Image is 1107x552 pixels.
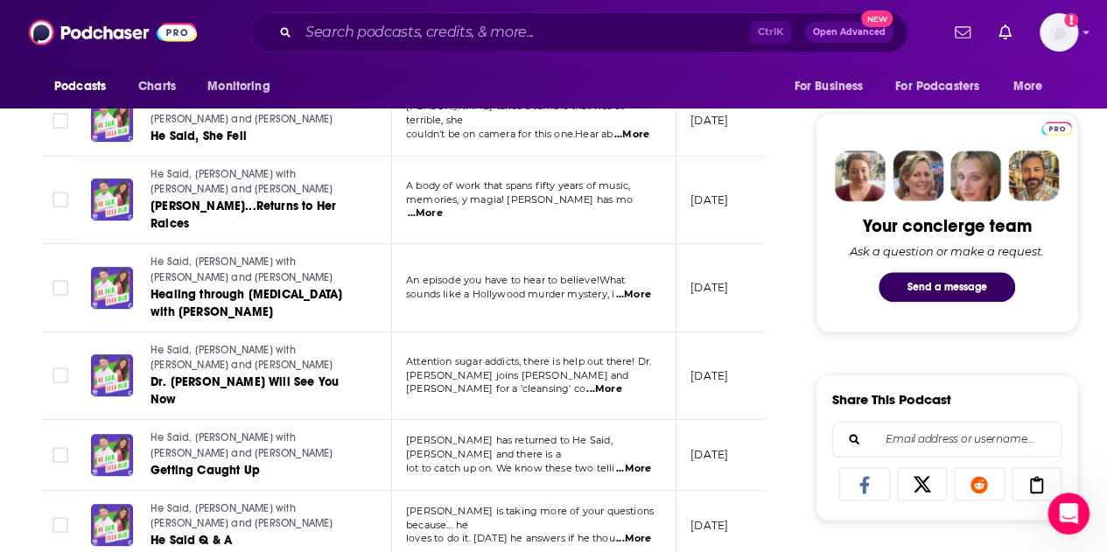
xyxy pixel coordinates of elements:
[879,272,1015,302] button: Send a message
[750,21,791,44] span: Ctrl K
[1040,13,1078,52] button: Show profile menu
[151,463,260,478] span: Getting Caught Up
[690,368,728,383] p: [DATE]
[195,70,292,103] button: open menu
[406,462,614,474] span: lot to catch up on. We know these two telli
[151,199,336,231] span: [PERSON_NAME]...Returns to Her Raices
[151,344,333,372] span: He Said, [PERSON_NAME] with [PERSON_NAME] and [PERSON_NAME]
[897,467,948,500] a: Share on X/Twitter
[406,193,633,206] span: memories, y magia! [PERSON_NAME] has mo
[151,198,361,233] a: [PERSON_NAME]...Returns to Her Raices
[616,288,651,302] span: ...More
[1040,13,1078,52] span: Logged in as jartea
[1001,70,1065,103] button: open menu
[1041,119,1072,136] a: Pro website
[298,18,750,46] input: Search podcasts, credits, & more...
[151,502,333,530] span: He Said, [PERSON_NAME] with [PERSON_NAME] and [PERSON_NAME]
[250,12,908,52] div: Search podcasts, credits, & more...
[151,430,361,461] a: He Said, [PERSON_NAME] with [PERSON_NAME] and [PERSON_NAME]
[781,70,885,103] button: open menu
[690,192,728,207] p: [DATE]
[53,192,68,207] span: Toggle select row
[151,167,361,198] a: He Said, [PERSON_NAME] with [PERSON_NAME] and [PERSON_NAME]
[151,374,361,409] a: Dr. [PERSON_NAME] Will See You Now
[408,206,443,220] span: ...More
[1012,467,1062,500] a: Copy Link
[151,286,361,321] a: Healing through [MEDICAL_DATA] with [PERSON_NAME]
[42,70,129,103] button: open menu
[835,150,886,201] img: Sydney Profile
[138,74,176,99] span: Charts
[1040,13,1078,52] img: User Profile
[406,128,613,140] span: couldn't be on camera for this one.Hear ab
[1013,74,1043,99] span: More
[406,179,630,192] span: A body of work that spans fifty years of music,
[127,70,186,103] a: Charts
[954,467,1005,500] a: Share on Reddit
[151,374,339,407] span: Dr. [PERSON_NAME] Will See You Now
[151,168,333,196] span: He Said, [PERSON_NAME] with [PERSON_NAME] and [PERSON_NAME]
[690,113,728,128] p: [DATE]
[832,422,1061,457] div: Search followers
[151,532,361,549] a: He Said Q & A
[690,518,728,533] p: [DATE]
[1008,150,1059,201] img: Jon Profile
[406,505,654,531] span: [PERSON_NAME] is taking more of your questions because… he
[616,462,651,476] span: ...More
[586,382,621,396] span: ...More
[850,244,1044,258] div: Ask a question or make a request.
[151,343,361,374] a: He Said, [PERSON_NAME] with [PERSON_NAME] and [PERSON_NAME]
[53,113,68,129] span: Toggle select row
[207,74,270,99] span: Monitoring
[895,74,979,99] span: For Podcasters
[832,391,951,408] h3: Share This Podcast
[53,280,68,296] span: Toggle select row
[406,355,651,367] span: Attention sugar addicts, there is help out there! Dr.
[616,532,651,546] span: ...More
[1047,493,1089,535] iframe: Intercom live chat
[54,74,106,99] span: Podcasts
[151,129,247,143] span: He Said, She Fell
[151,501,361,532] a: He Said, [PERSON_NAME] with [PERSON_NAME] and [PERSON_NAME]
[151,128,361,145] a: He Said, She Fell
[406,100,626,126] span: [PERSON_NAME] takes a tumble that was so terrible, she
[151,462,361,479] a: Getting Caught Up
[406,288,614,300] span: sounds like a Hollywood murder mystery, i
[893,150,943,201] img: Barbara Profile
[406,532,615,544] span: loves to do it. [DATE] he answers if he thou
[991,17,1019,47] a: Show notifications dropdown
[53,517,68,533] span: Toggle select row
[151,255,333,283] span: He Said, [PERSON_NAME] with [PERSON_NAME] and [PERSON_NAME]
[614,128,649,142] span: ...More
[29,16,197,49] img: Podchaser - Follow, Share and Rate Podcasts
[861,10,893,27] span: New
[151,431,333,459] span: He Said, [PERSON_NAME] with [PERSON_NAME] and [PERSON_NAME]
[53,447,68,463] span: Toggle select row
[151,97,333,125] span: He Said, [PERSON_NAME] with [PERSON_NAME] and [PERSON_NAME]
[151,96,361,127] a: He Said, [PERSON_NAME] with [PERSON_NAME] and [PERSON_NAME]
[151,533,232,548] span: He Said Q & A
[950,150,1001,201] img: Jules Profile
[839,467,890,500] a: Share on Facebook
[406,369,628,395] span: [PERSON_NAME] joins [PERSON_NAME] and [PERSON_NAME] for a 'cleansing' co
[406,434,613,460] span: [PERSON_NAME] has returned to He Said, [PERSON_NAME] and there is a
[53,367,68,383] span: Toggle select row
[805,22,893,43] button: Open AdvancedNew
[813,28,886,37] span: Open Advanced
[406,274,625,286] span: An episode you have to hear to believe!What
[847,423,1047,456] input: Email address or username...
[690,280,728,295] p: [DATE]
[690,447,728,462] p: [DATE]
[948,17,977,47] a: Show notifications dropdown
[1041,122,1072,136] img: Podchaser Pro
[151,287,342,319] span: Healing through [MEDICAL_DATA] with [PERSON_NAME]
[1064,13,1078,27] svg: Add a profile image
[863,215,1032,237] div: Your concierge team
[794,74,863,99] span: For Business
[151,255,361,285] a: He Said, [PERSON_NAME] with [PERSON_NAME] and [PERSON_NAME]
[884,70,1005,103] button: open menu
